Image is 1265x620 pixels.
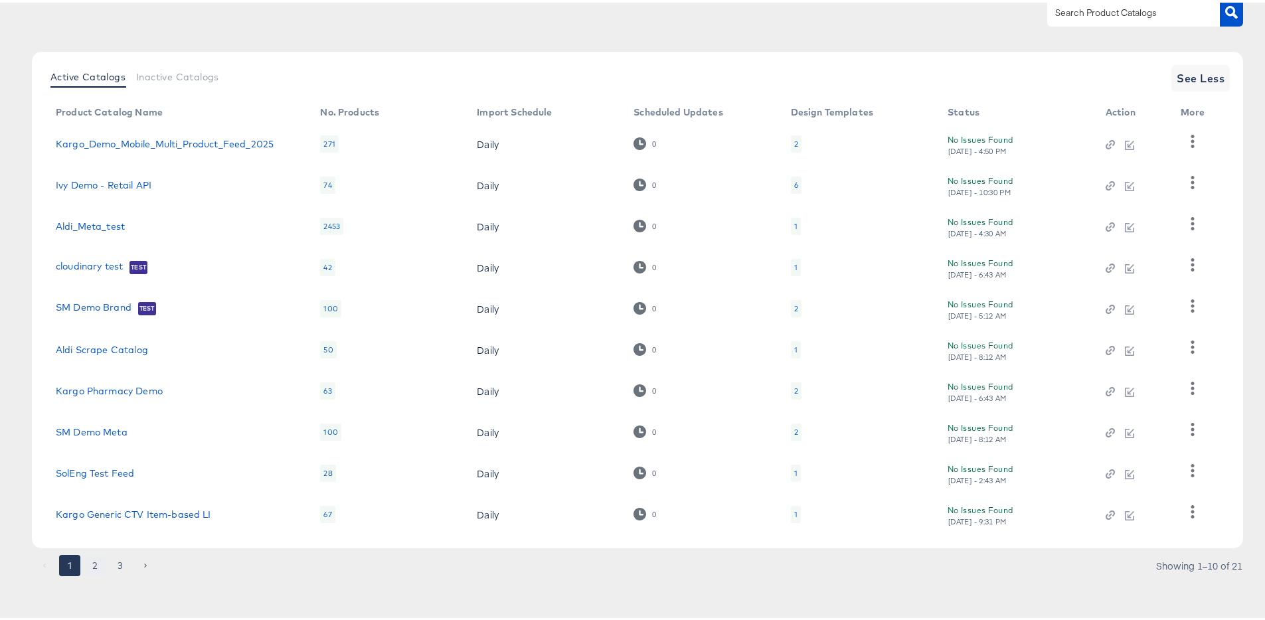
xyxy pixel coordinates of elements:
a: Kargo_Demo_Mobile_Multi_Product_Feed_2025 [56,136,274,147]
td: Daily [466,409,623,450]
div: 0 [651,219,657,228]
a: Aldi Scrape Catalog [56,342,148,352]
th: Action [1095,100,1170,121]
div: 2 [794,136,798,147]
a: Kargo Generic CTV Item-based LI [56,506,211,517]
div: 1 [794,342,798,352]
td: Daily [466,327,623,368]
th: More [1170,100,1221,121]
div: 0 [651,425,657,434]
div: Scheduled Updates [633,104,723,115]
div: 1 [794,218,798,229]
td: Daily [466,244,623,285]
input: Search Product Catalogs [1053,3,1194,18]
span: See Less [1177,66,1224,85]
div: Product Catalog Name [56,104,163,115]
a: SM Demo Meta [56,424,127,435]
a: SolEng Test Feed [56,465,134,476]
td: Daily [466,121,623,162]
div: 0 [651,137,657,146]
div: 67 [320,503,335,520]
button: Go to page 3 [110,552,131,574]
div: 0 [633,382,657,394]
div: 1 [791,339,801,356]
div: 63 [320,380,335,397]
div: 1 [791,462,801,479]
div: 1 [794,465,798,476]
a: Kargo Pharmacy Demo [56,383,163,394]
div: 2 [794,383,798,394]
div: 1 [794,506,798,517]
th: Status [937,100,1095,121]
div: Showing 1–10 of 21 [1155,558,1243,568]
button: Go to next page [135,552,156,574]
div: 2 [794,301,798,311]
div: 1 [794,260,798,270]
div: 100 [320,421,341,438]
div: 1 [791,503,801,520]
div: 42 [320,256,335,273]
div: 2 [791,133,801,150]
div: 2 [791,297,801,315]
div: 0 [633,423,657,435]
td: Daily [466,203,623,244]
span: Inactive Catalogs [136,69,219,80]
div: No. Products [320,104,379,115]
div: 0 [633,135,657,147]
a: Aldi_Meta_test [56,218,125,229]
div: 0 [651,260,657,270]
td: Daily [466,285,623,327]
div: 0 [633,176,657,189]
span: Active Catalogs [50,69,126,80]
div: 1 [791,215,801,232]
span: Test [138,301,156,311]
button: Go to page 2 [84,552,106,574]
span: Test [129,260,147,270]
div: 2 [794,424,798,435]
div: 2 [791,380,801,397]
div: 0 [651,343,657,352]
div: 28 [320,462,335,479]
div: 50 [320,339,336,356]
div: 0 [633,258,657,271]
div: 100 [320,297,341,315]
div: 0 [633,341,657,353]
div: 6 [791,174,801,191]
button: page 1 [59,552,80,574]
td: Daily [466,450,623,491]
div: 2453 [320,215,343,232]
div: 0 [651,301,657,311]
div: 0 [651,384,657,393]
div: 0 [651,178,657,187]
div: 0 [651,507,657,516]
div: 0 [633,464,657,477]
div: 2 [791,421,801,438]
div: 0 [633,217,657,230]
td: Daily [466,368,623,409]
button: See Less [1171,62,1230,89]
td: Daily [466,162,623,203]
div: 6 [794,177,798,188]
div: Import Schedule [477,104,552,115]
div: 74 [320,174,335,191]
div: Design Templates [791,104,873,115]
td: Daily [466,491,623,532]
div: 0 [633,505,657,518]
div: 1 [791,256,801,273]
a: SM Demo Brand [56,299,131,313]
a: Ivy Demo - Retail API [56,177,151,188]
div: 271 [320,133,338,150]
nav: pagination navigation [32,552,158,574]
div: 0 [633,299,657,312]
div: 0 [651,466,657,475]
a: cloudinary test [56,258,123,271]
